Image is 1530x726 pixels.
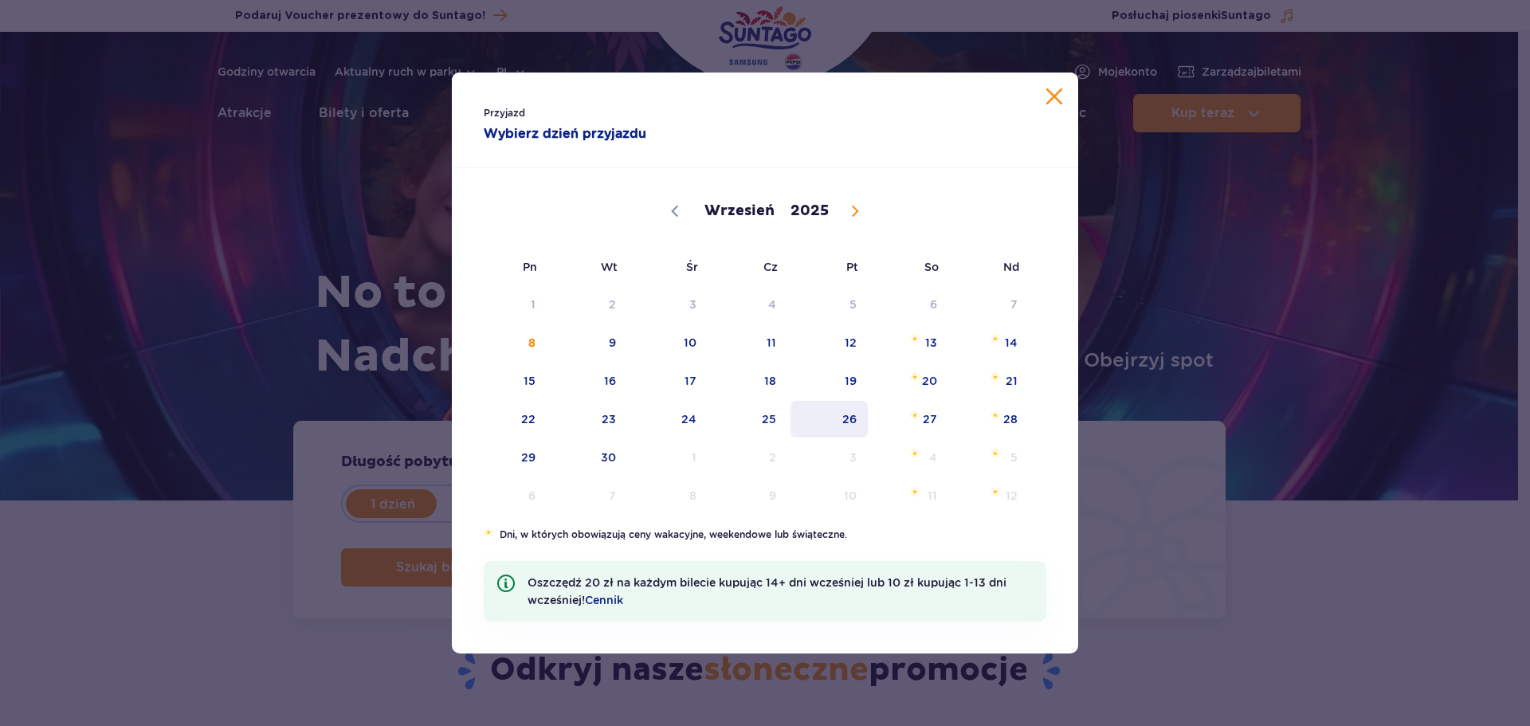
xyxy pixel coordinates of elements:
span: Wrzesień 29, 2025 [468,439,548,476]
span: Październik 4, 2025 [869,439,950,476]
span: Wrzesień 9, 2025 [548,324,629,361]
span: Październik 5, 2025 [950,439,1030,476]
span: Wrzesień 8, 2025 [468,324,548,361]
span: Wrzesień 5, 2025 [789,286,869,323]
span: Wrzesień 1, 2025 [468,286,548,323]
span: Październik 11, 2025 [869,477,950,514]
span: Wrzesień 17, 2025 [629,363,709,399]
span: Wt [548,249,629,285]
span: Wrzesień 22, 2025 [468,401,548,438]
strong: Wybierz dzień przyjazdu [484,124,733,143]
span: Wrzesień 21, 2025 [950,363,1030,399]
span: Wrzesień 30, 2025 [548,439,629,476]
span: Październik 10, 2025 [789,477,869,514]
span: Pt [789,249,869,285]
span: Wrzesień 10, 2025 [629,324,709,361]
span: Nd [950,249,1030,285]
span: Październik 6, 2025 [468,477,548,514]
span: Październik 3, 2025 [789,439,869,476]
a: Cennik [585,594,623,606]
span: Pn [468,249,548,285]
span: Wrzesień 26, 2025 [789,401,869,438]
button: Zamknij kalendarz [1046,88,1062,104]
span: Wrzesień 19, 2025 [789,363,869,399]
span: Wrzesień 12, 2025 [789,324,869,361]
span: Październik 7, 2025 [548,477,629,514]
li: Dni, w których obowiązują ceny wakacyjne, weekendowe lub świąteczne. [484,528,1046,542]
span: Wrzesień 24, 2025 [629,401,709,438]
span: Śr [629,249,709,285]
span: Październik 12, 2025 [950,477,1030,514]
span: Wrzesień 11, 2025 [709,324,790,361]
span: Wrzesień 2, 2025 [548,286,629,323]
span: Wrzesień 14, 2025 [950,324,1030,361]
span: Wrzesień 3, 2025 [629,286,709,323]
span: Wrzesień 16, 2025 [548,363,629,399]
span: Wrzesień 13, 2025 [869,324,950,361]
span: Wrzesień 23, 2025 [548,401,629,438]
span: Wrzesień 6, 2025 [869,286,950,323]
span: Wrzesień 7, 2025 [950,286,1030,323]
span: Wrzesień 15, 2025 [468,363,548,399]
span: Październik 8, 2025 [629,477,709,514]
li: Oszczędź 20 zł na każdym bilecie kupując 14+ dni wcześniej lub 10 zł kupując 1-13 dni wcześniej! [484,561,1046,622]
span: Październik 2, 2025 [709,439,790,476]
span: Wrzesień 25, 2025 [709,401,790,438]
span: Wrzesień 28, 2025 [950,401,1030,438]
span: Wrzesień 4, 2025 [709,286,790,323]
span: Cz [709,249,790,285]
span: Przyjazd [484,105,733,121]
span: Październik 9, 2025 [709,477,790,514]
span: Wrzesień 18, 2025 [709,363,790,399]
span: So [869,249,950,285]
span: Wrzesień 20, 2025 [869,363,950,399]
span: Październik 1, 2025 [629,439,709,476]
span: Wrzesień 27, 2025 [869,401,950,438]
